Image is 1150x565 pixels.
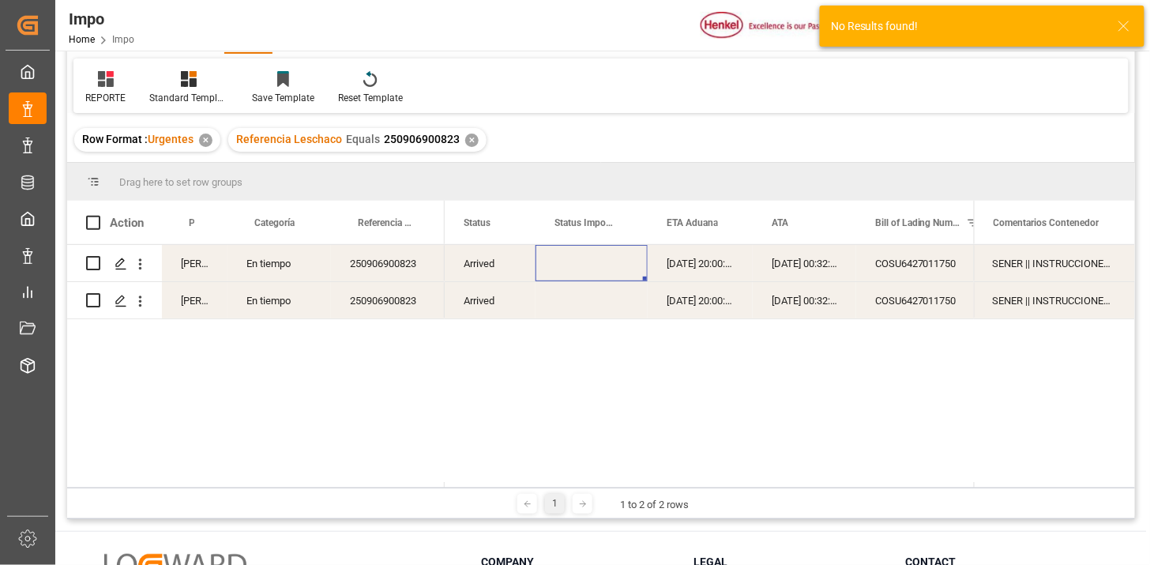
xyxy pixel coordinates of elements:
[620,497,689,513] div: 1 to 2 of 2 rows
[85,91,126,105] div: REPORTE
[110,216,144,230] div: Action
[974,245,1135,281] div: SENER || INSTRUCCIONES DE ENTREGA
[445,282,536,318] div: Arrived
[831,18,1103,35] div: No Results found!
[338,91,403,105] div: Reset Template
[974,282,1135,319] div: Press SPACE to select this row.
[753,245,856,281] div: [DATE] 00:32:14
[648,245,753,281] div: [DATE] 20:00:00
[994,217,1099,228] span: Comentarios Contenedor
[772,217,788,228] span: ATA
[67,282,445,319] div: Press SPACE to select this row.
[464,217,490,228] span: Status
[856,245,1014,281] div: COSU6427011750
[701,12,833,40] img: Henkel%20logo.jpg_1689854090.jpg
[254,217,295,228] span: Categoría
[227,282,331,318] div: En tiempo
[974,245,1135,282] div: Press SPACE to select this row.
[358,217,412,228] span: Referencia Leschaco
[236,133,342,145] span: Referencia Leschaco
[67,245,445,282] div: Press SPACE to select this row.
[149,91,228,105] div: Standard Templates
[69,7,134,31] div: Impo
[331,282,445,318] div: 250906900823
[648,282,753,318] div: [DATE] 20:00:00
[753,282,856,318] div: [DATE] 00:32:14
[119,176,242,188] span: Drag here to set row groups
[545,494,565,514] div: 1
[384,133,460,145] span: 250906900823
[148,133,194,145] span: Urgentes
[974,282,1135,318] div: SENER || INSTRUCCIONES DE ENTREGA
[554,217,614,228] span: Status Importación
[331,245,445,281] div: 250906900823
[199,134,212,147] div: ✕
[162,245,227,281] div: [PERSON_NAME]
[445,245,536,281] div: Arrived
[875,217,960,228] span: Bill of Lading Number
[346,133,380,145] span: Equals
[465,134,479,147] div: ✕
[82,133,148,145] span: Row Format :
[252,91,314,105] div: Save Template
[189,217,194,228] span: Persona responsable de seguimiento
[667,217,718,228] span: ETA Aduana
[227,245,331,281] div: En tiempo
[856,282,1014,318] div: COSU6427011750
[69,34,95,45] a: Home
[162,282,227,318] div: [PERSON_NAME]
